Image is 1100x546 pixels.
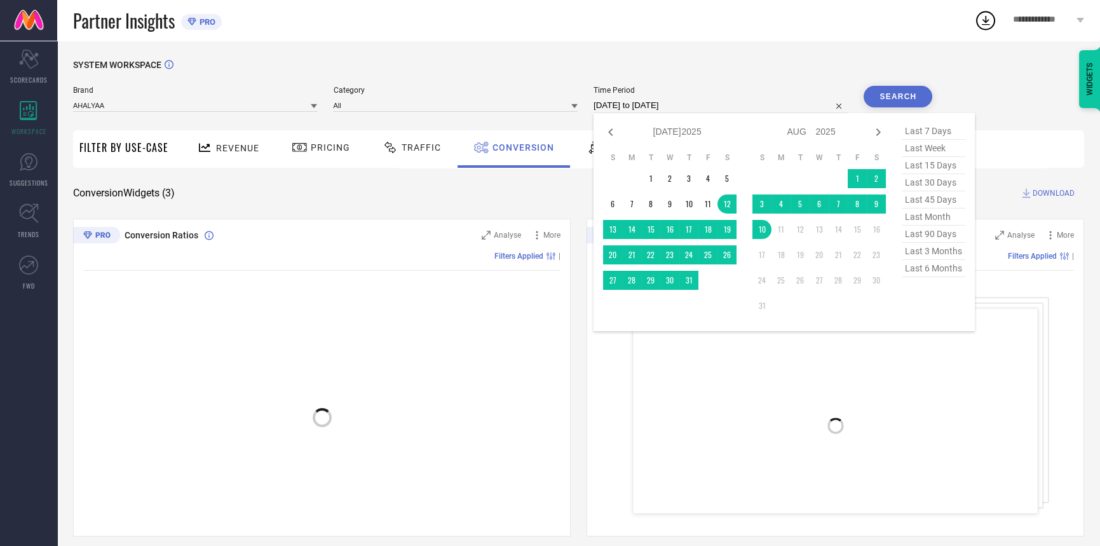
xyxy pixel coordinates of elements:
[559,252,560,261] span: |
[594,98,848,113] input: Select time period
[660,271,679,290] td: Wed Jul 30 2025
[902,226,965,243] span: last 90 days
[622,271,641,290] td: Mon Jul 28 2025
[594,86,848,95] span: Time Period
[791,220,810,239] td: Tue Aug 12 2025
[679,153,698,163] th: Thursday
[603,153,622,163] th: Sunday
[864,86,932,107] button: Search
[867,195,886,214] td: Sat Aug 09 2025
[641,169,660,188] td: Tue Jul 01 2025
[1072,252,1074,261] span: |
[641,220,660,239] td: Tue Jul 15 2025
[492,142,554,153] span: Conversion
[974,9,997,32] div: Open download list
[810,153,829,163] th: Wednesday
[902,191,965,208] span: last 45 days
[79,140,168,155] span: Filter By Use-Case
[752,220,771,239] td: Sun Aug 10 2025
[867,153,886,163] th: Saturday
[698,153,717,163] th: Friday
[698,169,717,188] td: Fri Jul 04 2025
[810,245,829,264] td: Wed Aug 20 2025
[11,126,46,136] span: WORKSPACE
[829,271,848,290] td: Thu Aug 28 2025
[641,245,660,264] td: Tue Jul 22 2025
[641,195,660,214] td: Tue Jul 08 2025
[698,245,717,264] td: Fri Jul 25 2025
[125,230,198,240] span: Conversion Ratios
[660,195,679,214] td: Wed Jul 09 2025
[603,245,622,264] td: Sun Jul 20 2025
[660,220,679,239] td: Wed Jul 16 2025
[771,220,791,239] td: Mon Aug 11 2025
[867,271,886,290] td: Sat Aug 30 2025
[18,229,39,239] span: TRENDS
[622,245,641,264] td: Mon Jul 21 2025
[10,75,48,85] span: SCORECARDS
[196,17,215,27] span: PRO
[995,231,1004,240] svg: Zoom
[679,245,698,264] td: Thu Jul 24 2025
[848,153,867,163] th: Friday
[494,252,543,261] span: Filters Applied
[848,271,867,290] td: Fri Aug 29 2025
[752,195,771,214] td: Sun Aug 03 2025
[622,153,641,163] th: Monday
[717,169,737,188] td: Sat Jul 05 2025
[848,245,867,264] td: Fri Aug 22 2025
[771,195,791,214] td: Mon Aug 04 2025
[603,195,622,214] td: Sun Jul 06 2025
[752,153,771,163] th: Sunday
[311,142,350,153] span: Pricing
[698,195,717,214] td: Fri Jul 11 2025
[73,86,317,95] span: Brand
[902,157,965,174] span: last 15 days
[829,153,848,163] th: Thursday
[679,169,698,188] td: Thu Jul 03 2025
[216,143,259,153] span: Revenue
[333,86,577,95] span: Category
[771,271,791,290] td: Mon Aug 25 2025
[902,140,965,157] span: last week
[791,245,810,264] td: Tue Aug 19 2025
[402,142,441,153] span: Traffic
[810,271,829,290] td: Wed Aug 27 2025
[1007,231,1035,240] span: Analyse
[1033,187,1075,200] span: DOWNLOAD
[660,153,679,163] th: Wednesday
[717,220,737,239] td: Sat Jul 19 2025
[867,220,886,239] td: Sat Aug 16 2025
[902,243,965,260] span: last 3 months
[791,271,810,290] td: Tue Aug 26 2025
[1008,252,1057,261] span: Filters Applied
[1057,231,1074,240] span: More
[848,195,867,214] td: Fri Aug 08 2025
[73,60,161,70] span: SYSTEM WORKSPACE
[641,153,660,163] th: Tuesday
[679,271,698,290] td: Thu Jul 31 2025
[603,125,618,140] div: Previous month
[902,208,965,226] span: last month
[829,245,848,264] td: Thu Aug 21 2025
[902,123,965,140] span: last 7 days
[23,281,35,290] span: FWD
[867,245,886,264] td: Sat Aug 23 2025
[752,271,771,290] td: Sun Aug 24 2025
[622,195,641,214] td: Mon Jul 07 2025
[848,220,867,239] td: Fri Aug 15 2025
[829,220,848,239] td: Thu Aug 14 2025
[482,231,491,240] svg: Zoom
[810,220,829,239] td: Wed Aug 13 2025
[771,245,791,264] td: Mon Aug 18 2025
[641,271,660,290] td: Tue Jul 29 2025
[10,178,48,188] span: SUGGESTIONS
[848,169,867,188] td: Fri Aug 01 2025
[73,8,175,34] span: Partner Insights
[791,195,810,214] td: Tue Aug 05 2025
[494,231,521,240] span: Analyse
[902,260,965,277] span: last 6 months
[73,187,175,200] span: Conversion Widgets ( 3 )
[622,220,641,239] td: Mon Jul 14 2025
[771,153,791,163] th: Monday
